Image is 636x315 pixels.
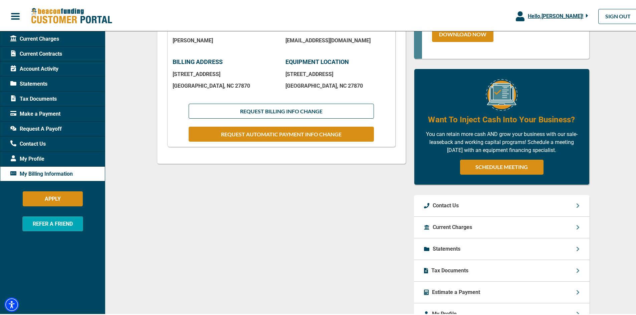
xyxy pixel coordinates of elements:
[10,79,47,87] span: Statements
[433,222,472,230] p: Current Charges
[189,125,374,140] button: REQUEST AUTOMATIC PAYMENT INFO CHANGE
[10,154,44,162] span: My Profile
[432,26,493,41] a: DOWNLOAD NOW
[4,296,19,311] div: Accessibility Menu
[189,102,374,117] button: REQUEST BILLING INFO CHANGE
[10,169,73,177] span: My Billing Information
[10,109,60,117] span: Make a Payment
[23,190,83,205] button: APPLY
[173,81,277,88] p: [GEOGRAPHIC_DATA] , NC 27870
[285,57,390,64] p: EQUIPMENT LOCATION
[433,200,459,208] p: Contact Us
[173,36,277,42] p: [PERSON_NAME]
[285,81,390,88] p: [GEOGRAPHIC_DATA] , NC 27870
[31,6,112,23] img: Beacon Funding Customer Portal Logo
[10,94,57,102] span: Tax Documents
[486,78,517,109] img: Equipment Financing Online Image
[528,12,583,18] span: Hello, [PERSON_NAME] !
[10,49,62,57] span: Current Contracts
[10,139,46,147] span: Contact Us
[428,113,575,124] h4: Want To Inject Cash Into Your Business?
[173,70,277,76] p: [STREET_ADDRESS]
[285,36,390,42] p: [EMAIL_ADDRESS][DOMAIN_NAME]
[10,124,62,132] span: Request A Payoff
[22,215,83,230] button: REFER A FRIEND
[432,287,480,295] p: Estimate a Payment
[433,244,460,252] p: Statements
[10,64,58,72] span: Account Activity
[10,34,59,42] span: Current Charges
[431,265,468,273] p: Tax Documents
[460,158,544,173] a: SCHEDULE MEETING
[173,57,277,64] p: BILLING ADDRESS
[424,129,579,153] p: You can retain more cash AND grow your business with our sale-leaseback and working capital progr...
[285,70,390,76] p: [STREET_ADDRESS]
